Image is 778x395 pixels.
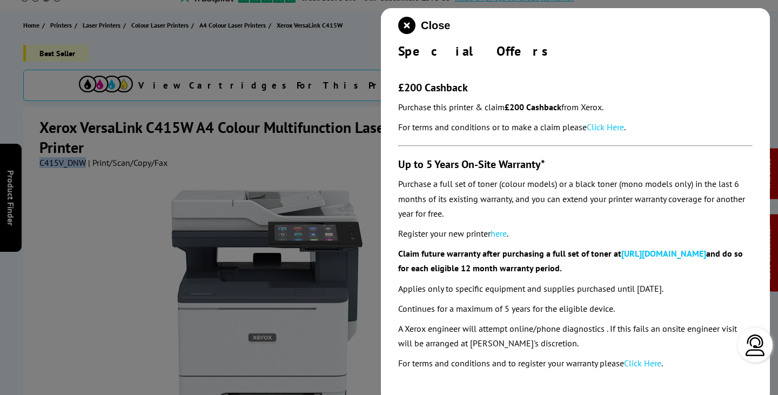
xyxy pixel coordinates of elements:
p: Register your new printer . [398,226,753,241]
img: user-headset-light.svg [745,334,766,356]
span: Close [421,19,450,32]
strong: Claim future warranty after purchasing a full set of toner at and do so for each eligible 12 mont... [398,248,743,273]
h3: Up to 5 Years On-Site Warranty* [398,157,753,171]
p: Applies only to specific equipment and supplies purchased until [DATE]. [398,282,753,296]
p: For terms and conditions or to make a claim please . [398,120,753,135]
button: close modal [398,17,450,34]
strong: £200 Cashback [505,102,561,112]
a: here [491,228,507,239]
h3: £200 Cashback [398,81,753,95]
a: [URL][DOMAIN_NAME] [621,248,706,259]
a: Click Here [624,358,661,369]
p: Purchase a full set of toner (colour models) or a black toner (mono models only) in the last 6 mo... [398,177,753,221]
p: A Xerox engineer will attempt online/phone diagnostics . If this fails an onsite engineer visit w... [398,322,753,351]
p: Continues for a maximum of 5 years for the eligible device. [398,302,753,316]
a: Click Here [587,122,624,132]
p: For terms and conditions and to register your warranty please . [398,356,753,371]
div: Special Offers [398,43,753,59]
p: Purchase this printer & claim from Xerox. [398,100,753,115]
